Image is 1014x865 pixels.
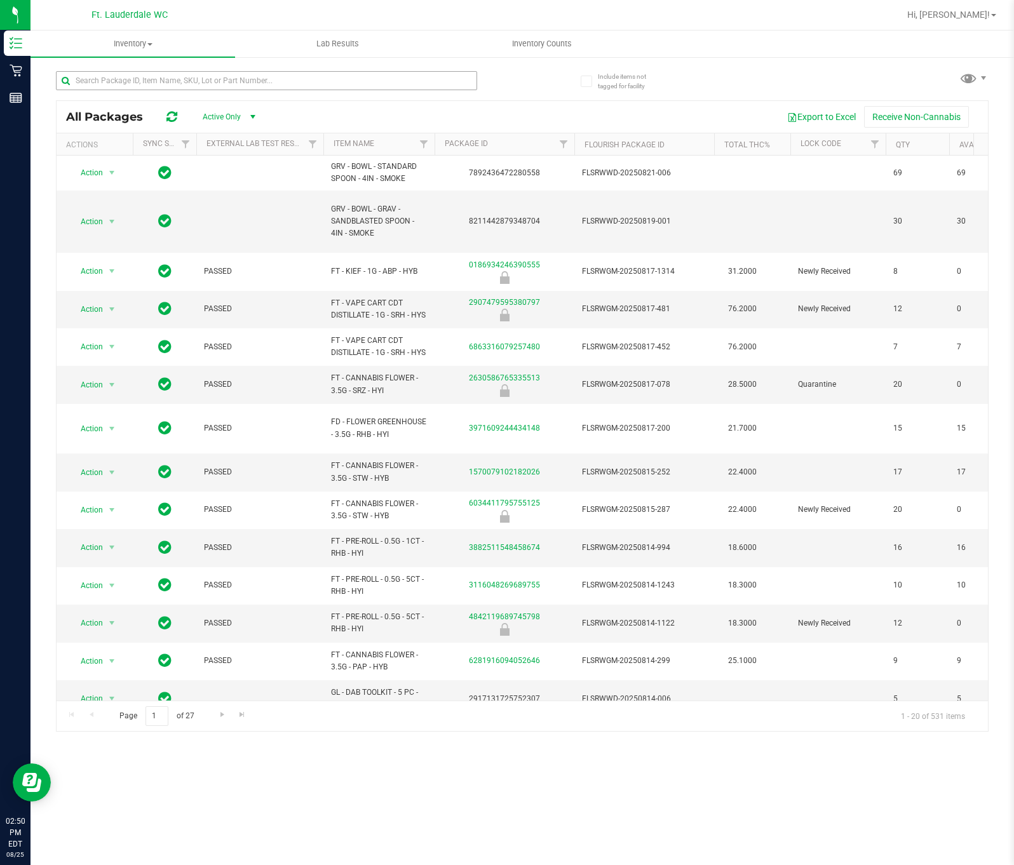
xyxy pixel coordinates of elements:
span: select [104,338,120,356]
a: Item Name [334,139,374,148]
a: Sync Status [143,139,192,148]
span: In Sync [158,212,172,230]
span: FLSRWWD-20250819-001 [582,215,706,227]
span: 10 [957,579,1005,591]
span: FLSRWWD-20250814-006 [582,693,706,705]
span: FT - CANNABIS FLOWER - 3.5G - STW - HYB [331,498,427,522]
span: Newly Received [798,504,878,516]
a: 3882511548458674 [469,543,540,552]
a: 6034411795755125 [469,499,540,507]
span: select [104,164,120,182]
a: Filter [865,133,886,155]
span: 25.1000 [722,652,763,670]
span: Inventory [30,38,235,50]
span: 15 [893,422,942,434]
span: 28.5000 [722,375,763,394]
span: FLSRWGM-20250817-078 [582,379,706,391]
span: FLSRWGM-20250814-994 [582,542,706,554]
span: PASSED [204,303,316,315]
a: 6281916094052646 [469,656,540,665]
span: In Sync [158,500,172,518]
span: 22.4000 [722,500,763,519]
span: FLSRWGM-20250817-200 [582,422,706,434]
span: Action [69,262,104,280]
span: 18.3000 [722,576,763,594]
a: Package ID [445,139,488,148]
a: 6863316079257480 [469,342,540,351]
span: In Sync [158,614,172,632]
inline-svg: Reports [10,91,22,104]
span: FLSRWGM-20250815-252 [582,466,706,478]
span: PASSED [204,617,316,629]
span: PASSED [204,542,316,554]
span: 0 [957,303,1005,315]
span: 31.2000 [722,262,763,281]
a: Total THC% [724,140,770,149]
a: Filter [414,133,435,155]
a: 2630586765335513 [469,373,540,382]
span: 16 [957,542,1005,554]
span: GRV - BOWL - GRAV - SANDBLASTED SPOON - 4IN - SMOKE [331,203,427,240]
span: In Sync [158,652,172,669]
span: Action [69,690,104,707]
span: 17 [893,466,942,478]
a: Available [959,140,997,149]
span: Hi, [PERSON_NAME]! [907,10,990,20]
a: Inventory Counts [440,30,644,57]
span: Action [69,420,104,438]
div: Actions [66,140,128,149]
span: 22.4000 [722,463,763,481]
span: Ft. Lauderdale WC [91,10,168,20]
span: FLSRWGM-20250815-287 [582,504,706,516]
span: FT - PRE-ROLL - 0.5G - 5CT - RHB - HYI [331,611,427,635]
span: 15 [957,422,1005,434]
button: Export to Excel [779,106,864,128]
div: Newly Received [433,271,576,284]
span: 17 [957,466,1005,478]
span: 21.7000 [722,419,763,438]
input: 1 [145,706,168,726]
span: Inventory Counts [495,38,589,50]
a: 4842119689745798 [469,612,540,621]
span: PASSED [204,265,316,278]
span: Action [69,376,104,394]
a: 1570079102182026 [469,467,540,476]
span: PASSED [204,466,316,478]
span: select [104,577,120,594]
span: 8 [893,265,942,278]
a: Lock Code [801,139,841,148]
span: 0 [957,504,1005,516]
a: Filter [175,133,196,155]
span: In Sync [158,262,172,280]
inline-svg: Retail [10,64,22,77]
p: 02:50 PM EDT [6,815,25,850]
span: FLSRWGM-20250814-1243 [582,579,706,591]
span: 18.6000 [722,539,763,557]
span: Action [69,614,104,632]
span: 0 [957,617,1005,629]
button: Receive Non-Cannabis [864,106,969,128]
span: 5 [893,693,942,705]
span: Page of 27 [109,706,205,726]
div: 7892436472280558 [433,167,576,179]
span: Action [69,338,104,356]
span: In Sync [158,164,172,182]
span: 9 [957,655,1005,667]
span: 1 - 20 of 531 items [891,706,975,725]
span: FLSRWGM-20250817-481 [582,303,706,315]
span: select [104,501,120,519]
span: Action [69,464,104,481]
span: 20 [893,379,942,391]
a: Go to the next page [213,706,231,723]
span: Action [69,652,104,670]
span: 12 [893,617,942,629]
div: Newly Received [433,309,576,321]
span: FT - VAPE CART CDT DISTILLATE - 1G - SRH - HYS [331,297,427,321]
span: Lab Results [299,38,376,50]
span: select [104,213,120,231]
span: Action [69,300,104,318]
span: select [104,376,120,394]
span: FT - CANNABIS FLOWER - 3.5G - PAP - HYB [331,649,427,673]
span: PASSED [204,422,316,434]
span: FT - CANNABIS FLOWER - 3.5G - SRZ - HYI [331,372,427,396]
